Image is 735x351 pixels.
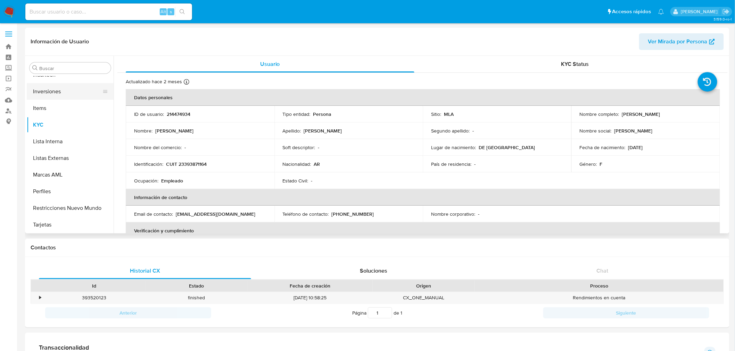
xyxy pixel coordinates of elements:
p: Nombre corporativo : [431,211,475,217]
button: Tarjetas [27,216,114,233]
div: Id [48,282,140,289]
th: Información de contacto [126,189,720,206]
p: Nombre social : [580,128,612,134]
p: Soft descriptor : [283,144,315,151]
p: - [472,128,474,134]
p: Actualizado hace 2 meses [126,78,182,85]
button: Siguiente [543,307,709,318]
p: Estado Civil : [283,178,308,184]
span: 1 [400,309,402,316]
button: Inversiones [27,83,108,100]
p: Nacionalidad : [283,161,311,167]
span: Historial CX [130,267,160,275]
p: ID de usuario : [134,111,164,117]
p: [PERSON_NAME] [622,111,660,117]
button: search-icon [175,7,189,17]
span: s [170,8,172,15]
p: MLA [444,111,454,117]
a: Notificaciones [658,9,664,15]
button: KYC [27,117,114,133]
p: Nombre completo : [580,111,619,117]
p: belen.palamara@mercadolibre.com [681,8,720,15]
button: Ver Mirada por Persona [639,33,724,50]
p: [PERSON_NAME] [304,128,342,134]
h1: Información de Usuario [31,38,89,45]
p: Ocupación : [134,178,158,184]
div: finished [145,292,247,303]
button: Listas Externas [27,150,114,166]
p: Identificación : [134,161,163,167]
div: 393520123 [43,292,145,303]
p: Lugar de nacimiento : [431,144,476,151]
button: Marcas AML [27,166,114,183]
p: [PERSON_NAME] [155,128,193,134]
p: Segundo apellido : [431,128,470,134]
div: CX_ONE_MANUAL [373,292,475,303]
button: Restricciones Nuevo Mundo [27,200,114,216]
span: KYC Status [561,60,589,68]
input: Buscar usuario o caso... [25,7,192,16]
p: DE [GEOGRAPHIC_DATA] [479,144,535,151]
h1: Contactos [31,244,724,251]
div: Proceso [480,282,719,289]
div: Origen [378,282,470,289]
span: Accesos rápidos [612,8,651,15]
span: Alt [160,8,166,15]
p: Persona [313,111,332,117]
span: Usuario [260,60,280,68]
div: Fecha de creación [252,282,368,289]
a: Salir [722,8,730,15]
p: Nombre del comercio : [134,144,182,151]
p: Tipo entidad : [283,111,311,117]
p: [DATE] [628,144,643,151]
p: Nombre : [134,128,152,134]
p: - [318,144,320,151]
p: F [600,161,603,167]
th: Verificación y cumplimiento [126,222,720,239]
span: Chat [597,267,609,275]
p: - [474,161,476,167]
p: Sitio : [431,111,441,117]
button: Buscar [32,65,38,71]
div: Estado [150,282,242,289]
th: Datos personales [126,89,720,106]
p: Fecha de nacimiento : [580,144,626,151]
p: Teléfono de contacto : [283,211,329,217]
button: Anterior [45,307,211,318]
p: Género : [580,161,597,167]
p: - [311,178,313,184]
input: Buscar [39,65,108,71]
button: Items [27,100,114,117]
p: - [184,144,186,151]
p: - [478,211,479,217]
p: Apellido : [283,128,301,134]
p: 214474934 [167,111,190,117]
p: País de residencia : [431,161,471,167]
p: Email de contacto : [134,211,173,217]
div: • [39,294,41,301]
button: Perfiles [27,183,114,200]
p: AR [314,161,320,167]
p: [PHONE_NUMBER] [332,211,374,217]
p: [PERSON_NAME] [614,128,653,134]
div: Rendimientos en cuenta [475,292,724,303]
span: Página de [352,307,402,318]
span: Ver Mirada por Persona [648,33,708,50]
button: Lista Interna [27,133,114,150]
div: [DATE] 10:58:25 [247,292,373,303]
p: [EMAIL_ADDRESS][DOMAIN_NAME] [176,211,255,217]
p: Empleado [161,178,183,184]
p: CUIT 23393871164 [166,161,207,167]
span: Soluciones [360,267,388,275]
